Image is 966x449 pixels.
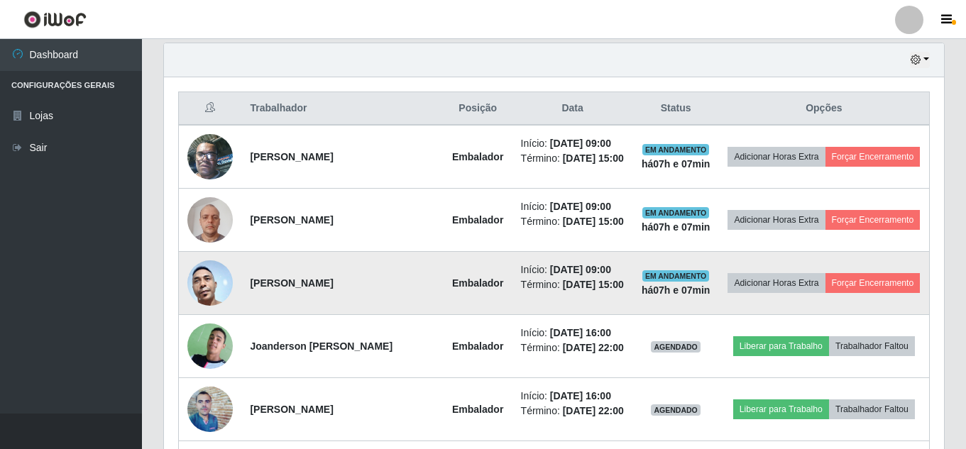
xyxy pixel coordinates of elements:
[187,387,233,432] img: 1716378528284.jpeg
[521,151,625,166] li: Término:
[825,147,921,167] button: Forçar Encerramento
[452,404,503,415] strong: Embalador
[563,216,624,227] time: [DATE] 15:00
[829,399,915,419] button: Trabalhador Faltou
[733,399,829,419] button: Liberar para Trabalho
[521,389,625,404] li: Início:
[550,201,611,212] time: [DATE] 09:00
[452,214,503,226] strong: Embalador
[250,277,333,289] strong: [PERSON_NAME]
[563,405,624,416] time: [DATE] 22:00
[250,404,333,415] strong: [PERSON_NAME]
[550,264,611,275] time: [DATE] 09:00
[563,342,624,353] time: [DATE] 22:00
[642,284,710,296] strong: há 07 h e 07 min
[521,262,625,277] li: Início:
[642,207,710,218] span: EM ANDAMENTO
[250,151,333,162] strong: [PERSON_NAME]
[250,214,333,226] strong: [PERSON_NAME]
[241,92,443,126] th: Trabalhador
[728,273,825,293] button: Adicionar Horas Extra
[563,153,624,164] time: [DATE] 15:00
[187,189,233,250] img: 1723391026413.jpeg
[521,404,625,418] li: Término:
[728,210,825,230] button: Adicionar Horas Extra
[728,147,825,167] button: Adicionar Horas Extra
[825,273,921,293] button: Forçar Encerramento
[521,199,625,214] li: Início:
[651,341,701,353] span: AGENDADO
[521,326,625,340] li: Início:
[633,92,719,126] th: Status
[452,277,503,289] strong: Embalador
[642,144,710,155] span: EM ANDAMENTO
[521,214,625,229] li: Término:
[250,340,393,352] strong: Joanderson [PERSON_NAME]
[550,138,611,149] time: [DATE] 09:00
[563,279,624,290] time: [DATE] 15:00
[521,340,625,355] li: Término:
[719,92,930,126] th: Opções
[187,235,233,331] img: 1744826820046.jpeg
[651,404,701,416] span: AGENDADO
[521,277,625,292] li: Término:
[521,136,625,151] li: Início:
[642,270,710,282] span: EM ANDAMENTO
[642,158,710,170] strong: há 07 h e 07 min
[825,210,921,230] button: Forçar Encerramento
[23,11,87,28] img: CoreUI Logo
[452,340,503,352] strong: Embalador
[642,221,710,233] strong: há 07 h e 07 min
[444,92,512,126] th: Posição
[187,315,233,377] img: 1697137663961.jpeg
[829,336,915,356] button: Trabalhador Faltou
[512,92,633,126] th: Data
[550,390,611,401] time: [DATE] 16:00
[550,327,611,338] time: [DATE] 16:00
[733,336,829,356] button: Liberar para Trabalho
[187,126,233,187] img: 1715944748737.jpeg
[452,151,503,162] strong: Embalador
